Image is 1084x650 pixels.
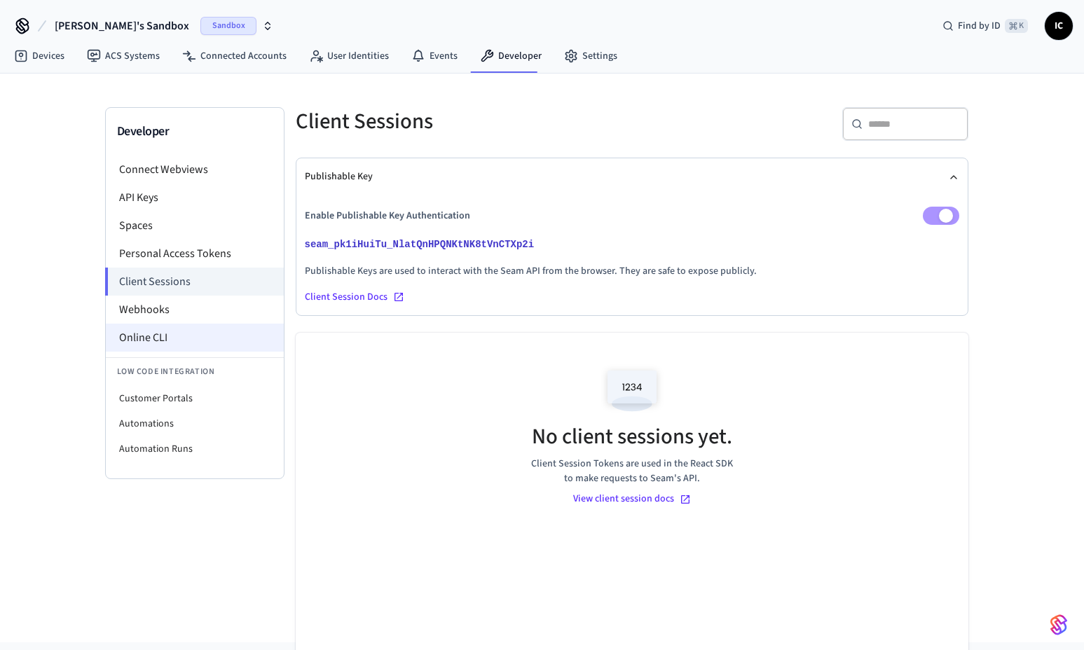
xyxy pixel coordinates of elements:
li: Low Code Integration [106,357,284,386]
span: Find by ID [958,19,1001,33]
div: Find by ID⌘ K [931,13,1039,39]
button: Publishable Key [305,158,959,195]
h5: No client sessions yet. [532,422,732,451]
a: Client Session Docs [305,290,959,304]
a: Connected Accounts [171,43,298,69]
li: Webhooks [106,296,284,324]
p: Enable Publishable Key Authentication [305,209,470,223]
h5: Client Sessions [296,107,624,136]
a: Devices [3,43,76,69]
li: Automation Runs [106,436,284,462]
a: Events [400,43,469,69]
h3: Developer [117,122,273,141]
li: API Keys [106,184,284,212]
span: ⌘ K [1005,19,1028,33]
img: Access Codes Empty State [601,361,664,420]
span: IC [1046,13,1071,39]
li: Personal Access Tokens [106,240,284,268]
a: Developer [469,43,553,69]
li: Online CLI [106,324,284,352]
li: Automations [106,411,284,436]
span: Sandbox [200,17,256,35]
li: Spaces [106,212,284,240]
li: Connect Webviews [106,155,284,184]
span: Client Session Tokens are used in the React SDK to make requests to Seam's API. [527,457,737,486]
a: View client session docs [573,492,691,506]
a: Settings [553,43,629,69]
a: ACS Systems [76,43,171,69]
a: User Identities [298,43,400,69]
li: Client Sessions [105,268,284,296]
p: Publishable Keys are used to interact with the Seam API from the browser. They are safe to expose... [305,264,959,279]
span: [PERSON_NAME]'s Sandbox [55,18,189,34]
button: IC [1045,12,1073,40]
img: SeamLogoGradient.69752ec5.svg [1050,614,1067,636]
li: Customer Portals [106,386,284,411]
div: Publishable Key [305,195,959,315]
button: seam_pk1iHuiTu_NlatQnHPQNKtNK8tVnCTXp2i [302,236,549,253]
